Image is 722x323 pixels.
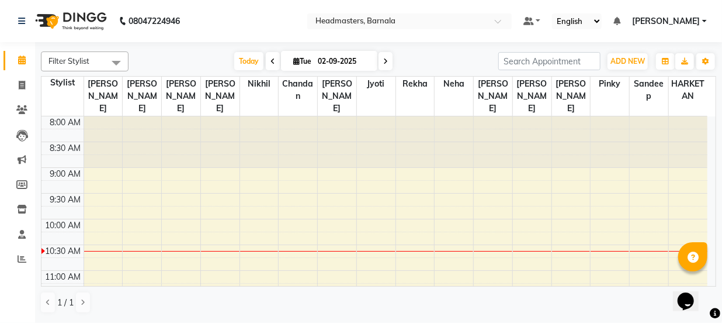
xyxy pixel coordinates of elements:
b: 08047224946 [129,5,180,37]
span: Chandan [279,77,317,104]
div: 8:30 AM [48,142,84,154]
div: 8:00 AM [48,116,84,129]
span: 1 / 1 [57,297,74,309]
span: [PERSON_NAME] [201,77,239,116]
iframe: chat widget [673,276,710,311]
span: [PERSON_NAME] [162,77,200,116]
div: 9:30 AM [48,194,84,206]
button: ADD NEW [608,53,648,70]
span: [PERSON_NAME] [318,77,356,116]
div: 10:00 AM [43,219,84,232]
span: Rekha [396,77,435,91]
img: logo [30,5,110,37]
span: Tue [290,57,314,66]
input: 2025-09-02 [314,53,373,70]
div: 10:30 AM [43,245,84,257]
span: [PERSON_NAME] [513,77,551,116]
div: 9:00 AM [48,168,84,180]
span: Jyoti [357,77,395,91]
span: Filter Stylist [48,56,89,66]
span: [PERSON_NAME] [632,15,700,28]
span: [PERSON_NAME] [123,77,161,116]
span: HARKETAN [669,77,707,104]
span: Sandeep [630,77,668,104]
span: [PERSON_NAME] [552,77,591,116]
span: Neha [435,77,473,91]
div: 11:00 AM [43,271,84,283]
span: ADD NEW [610,57,645,66]
span: Today [234,52,263,70]
input: Search Appointment [498,52,600,70]
span: Nikhil [240,77,279,91]
span: [PERSON_NAME] [474,77,512,116]
div: Stylist [41,77,84,89]
span: Pinky [591,77,629,91]
span: [PERSON_NAME] [84,77,123,116]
